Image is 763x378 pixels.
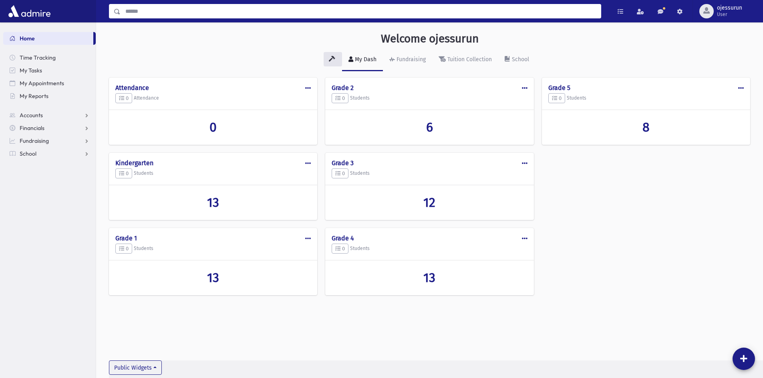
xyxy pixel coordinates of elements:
span: My Appointments [20,80,64,87]
h3: Welcome ojessurun [381,32,479,46]
button: 0 [332,93,348,104]
h4: Attendance [115,84,311,92]
h5: Students [548,93,744,104]
a: 13 [115,195,311,210]
h4: Grade 4 [332,234,527,242]
a: Time Tracking [3,51,96,64]
h5: Students [115,244,311,254]
a: 13 [115,270,311,285]
span: 6 [426,120,433,135]
button: 0 [332,168,348,179]
a: 6 [332,120,527,135]
span: Accounts [20,112,43,119]
h4: Grade 1 [115,234,311,242]
span: 12 [423,195,435,210]
h4: Grade 3 [332,159,527,167]
a: 8 [548,120,744,135]
div: School [510,56,529,63]
a: 12 [332,195,527,210]
span: 8 [642,120,650,135]
a: Fundraising [383,49,432,71]
img: AdmirePro [6,3,52,19]
span: 0 [119,95,129,101]
div: Fundraising [395,56,426,63]
h5: Students [332,168,527,179]
span: 0 [335,95,345,101]
span: 0 [119,170,129,176]
a: Fundraising [3,134,96,147]
span: Fundraising [20,137,49,144]
button: 0 [332,244,348,254]
span: 0 [335,246,345,252]
button: 0 [115,93,132,104]
div: My Dash [353,56,376,63]
span: 0 [209,120,217,135]
h4: Kindergarten [115,159,311,167]
a: My Tasks [3,64,96,77]
h4: Grade 2 [332,84,527,92]
h5: Students [332,244,527,254]
button: Public Widgets [109,360,162,375]
h5: Attendance [115,93,311,104]
span: 0 [335,170,345,176]
span: 13 [423,270,435,285]
span: User [717,11,742,18]
a: 13 [332,270,527,285]
a: My Dash [342,49,383,71]
span: Time Tracking [20,54,56,61]
h5: Students [332,93,527,104]
span: My Tasks [20,67,42,74]
button: 0 [548,93,565,104]
a: School [498,49,536,71]
a: 0 [115,120,311,135]
span: ojessurun [717,5,742,11]
a: School [3,147,96,160]
button: 0 [115,168,132,179]
span: Home [20,35,35,42]
h4: Grade 5 [548,84,744,92]
span: 0 [119,246,129,252]
span: School [20,150,36,157]
a: Financials [3,122,96,134]
span: Financials [20,124,44,132]
div: Tuition Collection [446,56,492,63]
a: Tuition Collection [432,49,498,71]
button: 0 [115,244,132,254]
a: My Reports [3,90,96,102]
a: Accounts [3,109,96,122]
input: Search [121,4,601,18]
span: My Reports [20,92,48,100]
a: My Appointments [3,77,96,90]
h5: Students [115,168,311,179]
a: Home [3,32,93,45]
span: 13 [207,195,219,210]
span: 13 [207,270,219,285]
span: 0 [552,95,562,101]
